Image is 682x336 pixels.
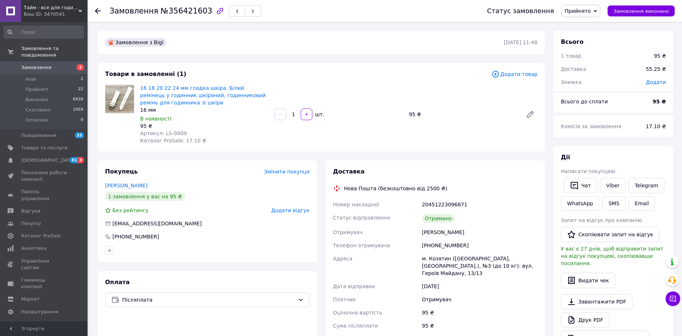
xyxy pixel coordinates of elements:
div: 55.25 ₴ [641,61,670,77]
div: Статус замовлення [487,7,554,15]
div: [PERSON_NAME] [420,226,539,239]
a: Редагувати [523,107,537,122]
span: Замовлення [109,7,158,15]
span: Замовлення [21,64,51,71]
span: Оплата [105,279,130,286]
span: Нові [26,76,36,83]
span: Аналітика [21,245,46,252]
span: Доставка [333,168,365,175]
img: 16 18 20 22 24 мм гладка шкіра. Білий ремінець у годинник шкіряний, годинниковий ремінь для годин... [105,85,134,113]
span: Гаманець компанії [21,277,68,290]
span: Дії [561,154,570,161]
span: 0 [81,117,83,123]
span: Налаштування [21,309,58,315]
span: Додати відгук [271,207,309,213]
button: SMS [602,196,625,211]
span: Змінити покупця [264,169,310,175]
div: Нова Пошта (безкоштовно від 2500 ₴) [342,185,449,192]
span: Повідомлення [21,132,57,139]
span: №356421603 [161,7,212,15]
span: 3 [78,157,84,163]
div: 95 ₴ [654,52,666,60]
span: Оціночна вартість [333,310,382,316]
span: Адреса [333,256,352,261]
span: Статус відправлення [333,215,390,221]
div: Отримано [422,214,455,223]
button: Email [628,196,655,211]
button: Видати чек [561,273,615,288]
span: Доставка [561,66,586,72]
span: Запит на відгук про компанію [561,217,642,223]
span: Відгуки [21,208,40,214]
span: Замовлення виконано [613,8,669,14]
div: 1 замовлення у вас на 95 ₴ [105,192,185,201]
div: [PHONE_NUMBER] [112,233,160,240]
span: Артикул: LS-0009 [140,130,187,136]
span: В наявності [140,116,172,122]
div: 95 ₴ [406,109,520,119]
span: 81 [70,157,78,163]
time: [DATE] 11:48 [504,39,537,45]
span: 33 [75,132,84,138]
a: 16 18 20 22 24 мм гладка шкіра. Білий ремінець у годинник шкіряний, годинниковий ремінь для годин... [140,85,266,106]
span: Всього до сплати [561,99,608,104]
button: Скопіювати запит на відгук [561,227,659,242]
a: Друк PDF [561,312,609,328]
span: Маркет [21,296,40,302]
div: [DATE] [420,280,539,293]
div: [PHONE_NUMBER] [420,239,539,252]
input: Пошук [4,26,84,39]
span: 1 товар [561,53,581,59]
div: Ваш ID: 3470541 [24,11,88,18]
span: Оплачені [26,117,49,123]
span: Товари в замовленні (1) [105,70,186,77]
a: WhatsApp [561,196,599,211]
span: Додати товар [492,70,537,78]
div: Отримувач [420,293,539,306]
span: Показники роботи компанії [21,169,68,183]
span: Без рейтингу [112,207,149,213]
span: Панель управління [21,188,68,202]
span: Дата відправки [333,283,375,289]
span: Додати [646,79,666,85]
a: [PERSON_NAME] [105,183,147,188]
span: Написати покупцеві [561,168,615,174]
div: Замовлення з Bigl [105,38,166,47]
span: Післяплата [122,296,295,304]
button: Чат [564,178,597,193]
div: 95 ₴ [140,122,269,130]
span: Виконані [26,96,48,103]
a: Завантажити PDF [561,294,632,309]
b: 95 ₴ [653,99,666,104]
span: Платник [333,297,356,302]
span: [DEMOGRAPHIC_DATA] [21,157,75,164]
span: Прийняті [26,86,48,93]
span: Скасовані [26,107,50,113]
span: 6939 [73,96,83,103]
a: Telegram [629,178,664,193]
span: Управління сайтом [21,258,68,271]
span: Телефон отримувача [333,243,390,248]
button: Чат з покупцем [666,291,680,306]
span: Прийнято [565,8,591,14]
span: Отримувач [333,229,363,235]
span: Покупець [105,168,138,175]
div: Повернутися назад [95,7,101,15]
span: 2 [77,64,84,70]
span: Покупці [21,220,41,227]
span: 2 [81,76,83,83]
span: 22 [78,86,83,93]
span: У вас є 27 днів, щоб відправити запит на відгук покупцеві, скопіювавши посилання. [561,246,663,266]
div: м. Козятин ([GEOGRAPHIC_DATA], [GEOGRAPHIC_DATA].), №3 (до 10 кг): вул. Героїв Майдану, 13/13 [420,252,539,280]
div: 95 ₴ [420,306,539,319]
span: 17.10 ₴ [646,123,666,129]
span: Номер накладної [333,202,379,207]
span: Товари та послуги [21,145,68,151]
span: Замовлення та повідомлення [21,45,88,58]
span: Каталог ProSale: 17.10 ₴ [140,138,206,144]
span: 2459 [73,107,83,113]
span: Комісія за замовлення [561,123,621,129]
span: Сума післяплати [333,323,378,329]
span: Каталог ProSale [21,233,61,239]
span: Тайм - все для годинників [24,4,78,11]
